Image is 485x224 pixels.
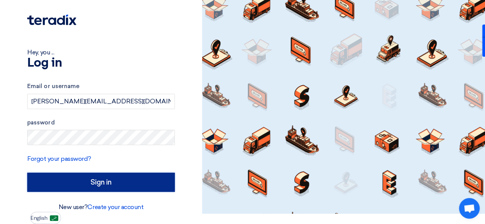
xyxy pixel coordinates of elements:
[27,15,76,25] img: Teradix logo
[27,83,79,90] font: Email or username
[459,198,480,219] a: Open chat
[50,215,58,221] img: ar-AR.png
[27,173,175,192] input: Sign in
[27,119,55,126] font: password
[59,203,88,211] font: New user?
[27,57,62,69] font: Log in
[27,94,175,109] input: Enter your business email or username
[31,215,48,221] font: English
[27,49,54,56] font: Hey, you ...
[27,155,91,162] a: Forgot your password?
[30,212,61,224] button: English
[87,203,143,211] a: Create your account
